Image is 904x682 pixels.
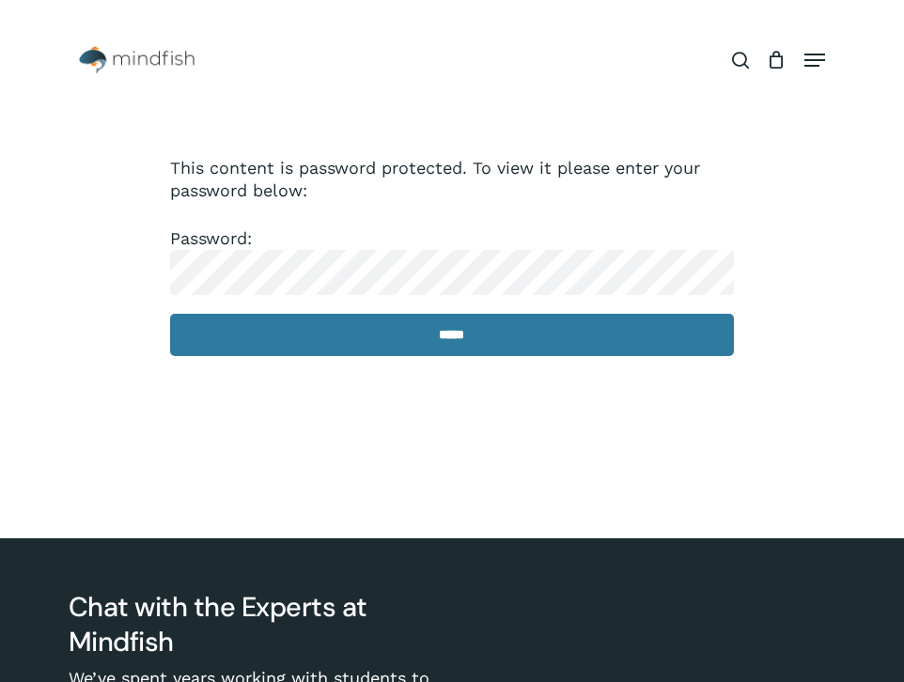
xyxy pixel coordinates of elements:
label: Password: [170,228,734,281]
input: Password: [170,250,734,295]
p: This content is password protected. To view it please enter your password below: [170,157,734,227]
img: Mindfish Test Prep & Academics [79,46,194,74]
header: Main Menu [55,37,850,84]
a: Navigation Menu [804,51,825,70]
a: Cart [758,37,795,84]
h3: Chat with the Experts at Mindfish [69,590,450,659]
